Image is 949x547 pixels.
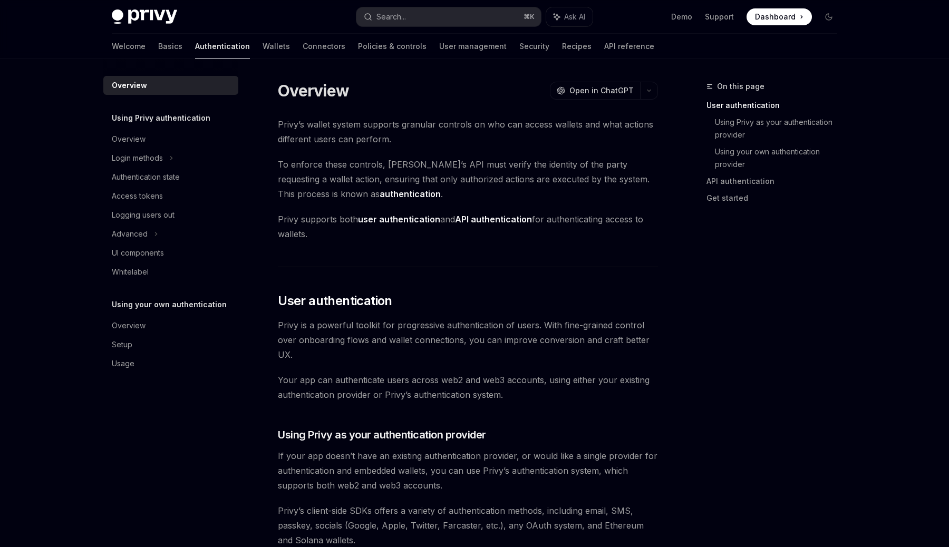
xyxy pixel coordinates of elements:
span: On this page [717,80,764,93]
span: Privy’s wallet system supports granular controls on who can access wallets and what actions diffe... [278,117,658,146]
button: Open in ChatGPT [550,82,640,100]
div: Search... [376,11,406,23]
span: Privy is a powerful toolkit for progressive authentication of users. With fine-grained control ov... [278,318,658,362]
div: Logging users out [112,209,175,221]
a: Using Privy as your authentication provider [715,114,846,143]
div: Usage [112,357,134,370]
a: Logging users out [103,206,238,224]
span: If your app doesn’t have an existing authentication provider, or would like a single provider for... [278,448,658,493]
a: Welcome [112,34,146,59]
div: Login methods [112,152,163,164]
div: Setup [112,338,132,351]
a: Overview [103,76,238,95]
a: Whitelabel [103,262,238,281]
a: Demo [671,12,692,22]
div: Overview [112,79,147,92]
button: Ask AI [546,7,593,26]
strong: user authentication [358,214,440,224]
a: Security [519,34,549,59]
a: Connectors [303,34,345,59]
a: Access tokens [103,187,238,206]
a: API reference [604,34,654,59]
span: Using Privy as your authentication provider [278,427,486,442]
span: Your app can authenticate users across web2 and web3 accounts, using either your existing authent... [278,373,658,402]
a: Overview [103,130,238,149]
span: Ask AI [564,12,585,22]
h5: Using your own authentication [112,298,227,311]
a: Wallets [263,34,290,59]
span: Privy supports both and for authenticating access to wallets. [278,212,658,241]
a: Support [705,12,734,22]
a: Policies & controls [358,34,427,59]
a: Authentication [195,34,250,59]
a: UI components [103,243,238,262]
a: Dashboard [747,8,812,25]
a: Usage [103,354,238,373]
div: Authentication state [112,171,180,183]
div: Whitelabel [112,266,149,278]
div: Advanced [112,228,148,240]
a: Authentication state [103,168,238,187]
div: Overview [112,319,146,332]
strong: API authentication [455,214,532,224]
a: User authentication [706,97,846,114]
a: Using your own authentication provider [715,143,846,173]
strong: authentication [380,189,441,199]
a: API authentication [706,173,846,190]
img: dark logo [112,9,177,24]
button: Toggle dark mode [820,8,837,25]
span: ⌘ K [524,13,535,21]
a: Setup [103,335,238,354]
span: To enforce these controls, [PERSON_NAME]’s API must verify the identity of the party requesting a... [278,157,658,201]
a: User management [439,34,507,59]
div: Overview [112,133,146,145]
span: User authentication [278,292,392,309]
h5: Using Privy authentication [112,112,210,124]
div: UI components [112,247,164,259]
a: Basics [158,34,182,59]
a: Get started [706,190,846,207]
button: Search...⌘K [356,7,541,26]
span: Open in ChatGPT [569,85,634,96]
div: Access tokens [112,190,163,202]
a: Overview [103,316,238,335]
a: Recipes [562,34,592,59]
span: Dashboard [755,12,796,22]
h1: Overview [278,81,349,100]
